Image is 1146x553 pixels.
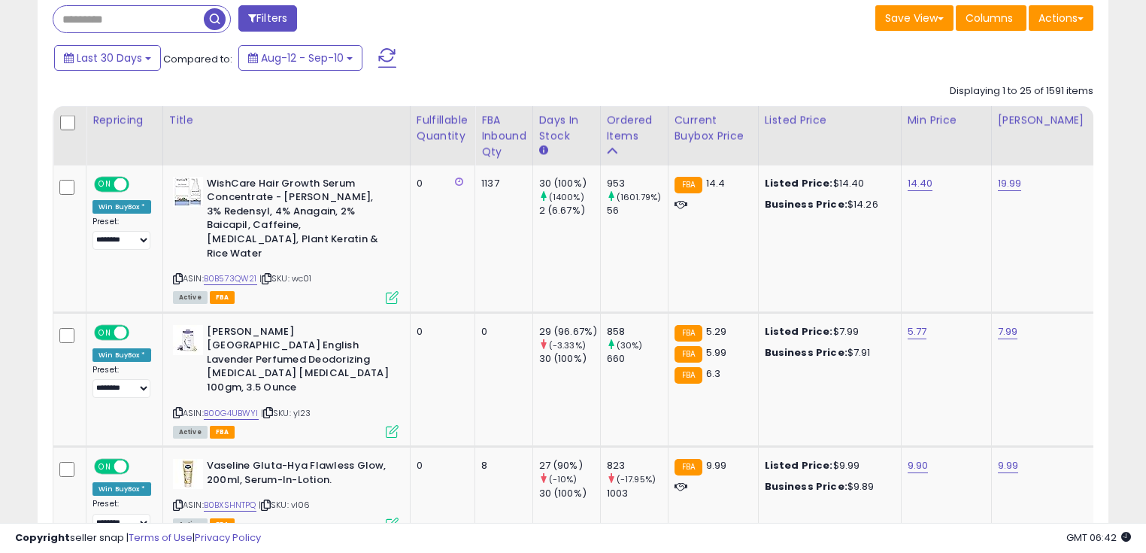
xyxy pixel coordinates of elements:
[207,177,390,264] b: WishCare Hair Growth Serum Concentrate - [PERSON_NAME], 3% Redensyl, 4% Anagain, 2% Baicapil, Caf...
[207,325,390,399] b: [PERSON_NAME][GEOGRAPHIC_DATA] English Lavender Perfumed Deodorizing [MEDICAL_DATA] [MEDICAL_DATA...
[259,499,311,511] span: | SKU: vl06
[481,325,521,339] div: 0
[481,112,526,160] div: FBA inbound Qty
[92,112,156,128] div: Repricing
[539,352,600,366] div: 30 (100%)
[417,177,463,190] div: 0
[617,191,662,203] small: (1601.79%)
[539,487,600,500] div: 30 (100%)
[765,459,890,472] div: $9.99
[765,177,890,190] div: $14.40
[765,324,833,339] b: Listed Price:
[417,325,463,339] div: 0
[607,487,668,500] div: 1003
[169,112,404,128] div: Title
[950,84,1093,99] div: Displaying 1 to 25 of 1591 items
[675,112,752,144] div: Current Buybox Price
[210,426,235,439] span: FBA
[92,482,151,496] div: Win BuyBox *
[706,176,726,190] span: 14.4
[675,346,702,363] small: FBA
[173,177,399,302] div: ASIN:
[92,365,151,399] div: Preset:
[908,176,933,191] a: 14.40
[173,325,203,355] img: 31QnNP4XO-L._SL40_.jpg
[481,459,521,472] div: 8
[607,352,668,366] div: 660
[15,530,70,545] strong: Copyright
[706,345,727,360] span: 5.99
[163,52,232,66] span: Compared to:
[765,346,890,360] div: $7.91
[95,178,114,190] span: ON
[539,112,594,144] div: Days In Stock
[706,366,720,381] span: 6.3
[204,272,257,285] a: B0B573QW21
[92,217,151,251] div: Preset:
[765,112,895,128] div: Listed Price
[238,45,362,71] button: Aug-12 - Sep-10
[998,112,1087,128] div: [PERSON_NAME]
[966,11,1013,26] span: Columns
[173,426,208,439] span: All listings currently available for purchase on Amazon
[173,291,208,304] span: All listings currently available for purchase on Amazon
[481,177,521,190] div: 1137
[539,177,600,190] div: 30 (100%)
[173,459,203,489] img: 31wROoHeH6L._SL40_.jpg
[607,325,668,339] div: 858
[259,272,312,284] span: | SKU: wc01
[765,198,890,211] div: $14.26
[706,324,727,339] span: 5.29
[617,473,656,485] small: (-17.95%)
[127,178,151,190] span: OFF
[765,480,890,494] div: $9.89
[765,197,847,211] b: Business Price:
[765,176,833,190] b: Listed Price:
[765,458,833,472] b: Listed Price:
[173,325,399,436] div: ASIN:
[127,460,151,473] span: OFF
[549,191,584,203] small: (1400%)
[261,407,311,419] span: | SKU: yl23
[675,325,702,342] small: FBA
[765,345,847,360] b: Business Price:
[675,177,702,193] small: FBA
[998,176,1022,191] a: 19.99
[908,458,929,473] a: 9.90
[92,499,151,533] div: Preset:
[77,50,142,65] span: Last 30 Days
[95,460,114,473] span: ON
[204,499,256,512] a: B0BXSHNTPQ
[1029,5,1093,31] button: Actions
[549,473,578,485] small: (-10%)
[539,144,548,157] small: Days In Stock.
[195,530,261,545] a: Privacy Policy
[95,326,114,339] span: ON
[15,531,261,545] div: seller snap | |
[998,458,1019,473] a: 9.99
[539,459,600,472] div: 27 (90%)
[607,112,662,144] div: Ordered Items
[607,204,668,217] div: 56
[539,204,600,217] div: 2 (6.67%)
[706,458,727,472] span: 9.99
[54,45,161,71] button: Last 30 Days
[765,325,890,339] div: $7.99
[908,324,927,339] a: 5.77
[210,291,235,304] span: FBA
[607,459,668,472] div: 823
[875,5,953,31] button: Save View
[173,177,203,207] img: 4150OTCzbML._SL40_.jpg
[92,348,151,362] div: Win BuyBox *
[675,459,702,476] small: FBA
[173,459,399,529] div: ASIN:
[204,407,259,420] a: B00G4UBWYI
[675,367,702,384] small: FBA
[417,112,468,144] div: Fulfillable Quantity
[607,177,668,190] div: 953
[261,50,344,65] span: Aug-12 - Sep-10
[617,339,643,351] small: (30%)
[207,459,390,491] b: Vaseline Gluta-Hya Flawless Glow, 200ml, Serum-In-Lotion.
[127,326,151,339] span: OFF
[417,459,463,472] div: 0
